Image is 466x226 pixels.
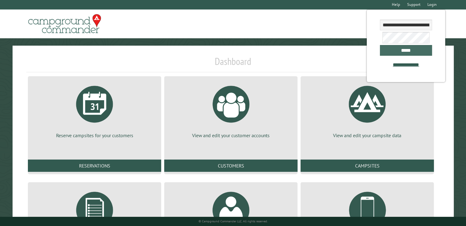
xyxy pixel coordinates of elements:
a: View and edit your customer accounts [172,81,290,139]
a: Campsites [301,160,434,172]
h1: Dashboard [26,55,440,72]
a: View and edit your campsite data [308,81,426,139]
a: Reservations [28,160,161,172]
small: © Campground Commander LLC. All rights reserved. [199,219,268,223]
p: View and edit your campsite data [308,132,426,139]
img: Campground Commander [26,12,103,36]
p: View and edit your customer accounts [172,132,290,139]
a: Reserve campsites for your customers [35,81,154,139]
p: Reserve campsites for your customers [35,132,154,139]
a: Customers [164,160,297,172]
